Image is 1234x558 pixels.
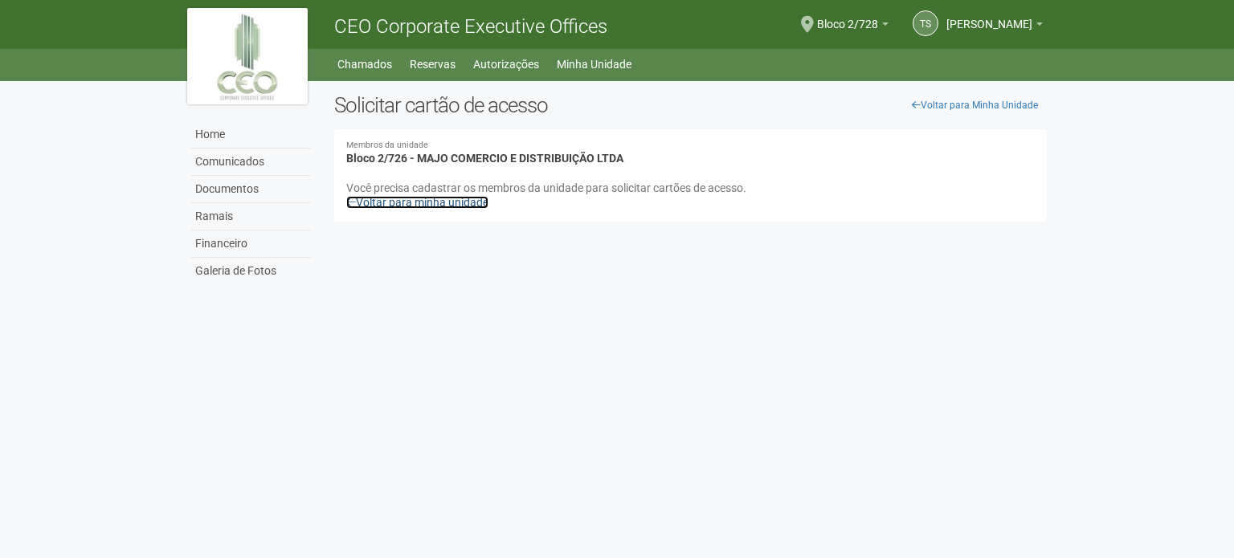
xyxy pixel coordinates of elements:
[903,93,1047,117] a: Voltar para Minha Unidade
[817,20,889,33] a: Bloco 2/728
[410,53,456,75] a: Reservas
[334,15,607,38] span: CEO Corporate Executive Offices
[191,230,310,258] a: Financeiro
[817,2,878,31] span: Bloco 2/728
[191,121,310,149] a: Home
[557,53,631,75] a: Minha Unidade
[946,2,1032,31] span: THAIS SILVA DOS SANTOS
[187,8,308,104] img: logo.jpg
[191,149,310,176] a: Comunicados
[334,93,1047,117] h2: Solicitar cartão de acesso
[473,53,539,75] a: Autorizações
[946,20,1043,33] a: [PERSON_NAME]
[191,258,310,284] a: Galeria de Fotos
[346,141,1035,150] small: Membros da unidade
[337,53,392,75] a: Chamados
[191,176,310,203] a: Documentos
[346,141,1035,165] h4: Bloco 2/726 - MAJO COMERCIO E DISTRIBUIÇÃO LTDA
[191,203,310,230] a: Ramais
[346,181,1035,195] div: Você precisa cadastrar os membros da unidade para solicitar cartões de acesso.
[913,10,938,36] a: TS
[346,196,488,209] a: Voltar para minha unidade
